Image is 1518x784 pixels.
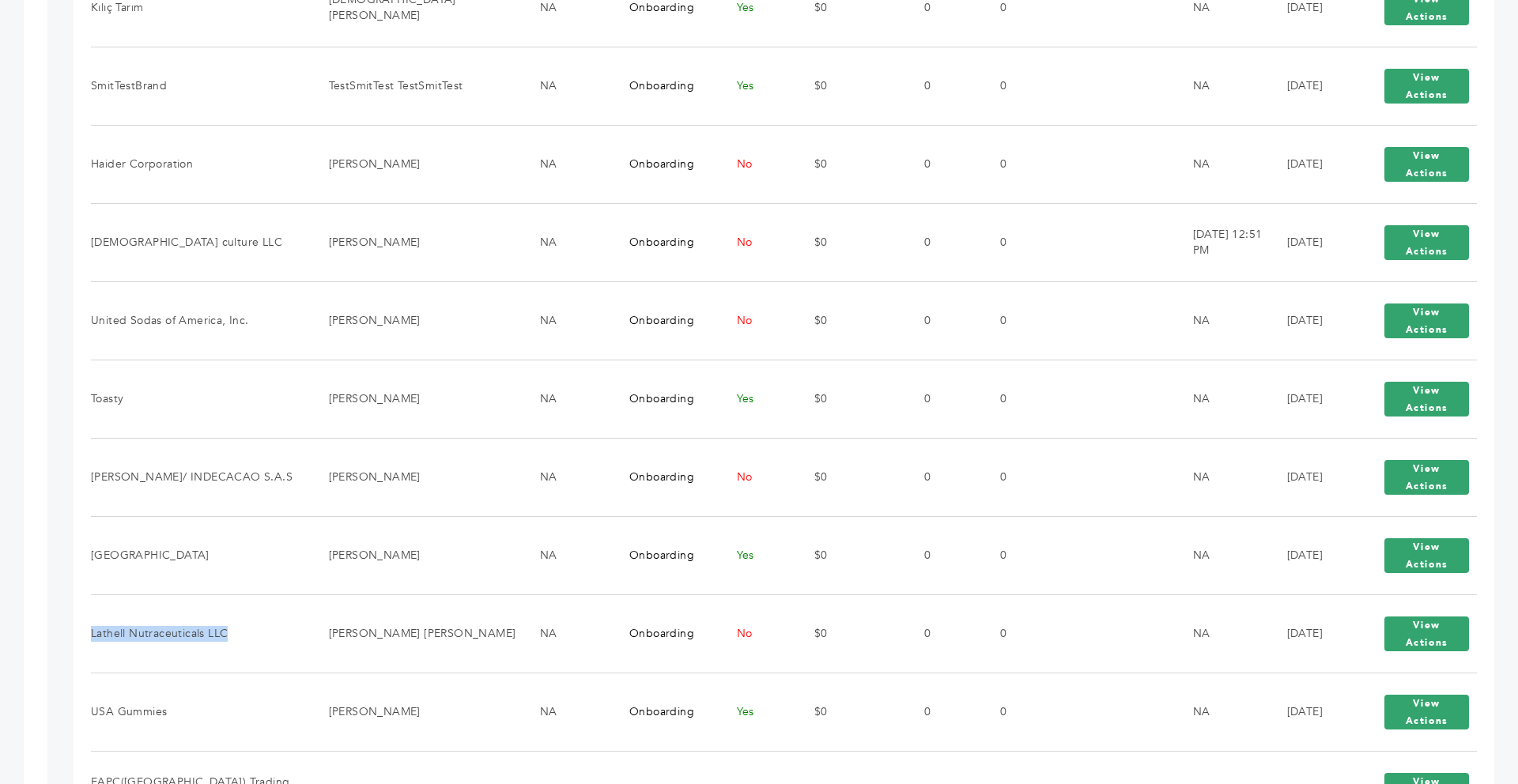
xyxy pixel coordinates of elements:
button: View Actions [1384,225,1469,260]
td: $0 [795,125,904,203]
td: $0 [795,516,904,594]
td: No [717,125,795,203]
td: $0 [795,438,904,516]
td: USA Gummies [91,673,309,751]
td: Onboarding [610,125,717,203]
td: Yes [717,673,795,751]
td: 0 [980,594,1071,673]
td: SmitTestBrand [91,47,309,125]
td: [PERSON_NAME]/ INDECACAO S.A.S [91,438,309,516]
td: No [717,281,795,360]
td: NA [520,516,610,594]
td: TestSmitTest TestSmitTest [309,47,520,125]
td: 0 [904,47,980,125]
td: [DATE] [1267,203,1358,281]
td: [DATE] [1267,438,1358,516]
td: [PERSON_NAME] [309,673,520,751]
td: NA [520,125,610,203]
td: NA [1173,594,1267,673]
button: View Actions [1384,695,1469,729]
td: 0 [980,438,1071,516]
td: $0 [795,360,904,438]
button: View Actions [1384,69,1469,104]
td: [PERSON_NAME] [309,438,520,516]
td: Onboarding [610,47,717,125]
td: [PERSON_NAME] [PERSON_NAME] [309,594,520,673]
td: Yes [717,516,795,594]
td: [GEOGRAPHIC_DATA] [91,516,309,594]
td: NA [520,47,610,125]
td: $0 [795,673,904,751]
button: View Actions [1384,460,1469,495]
button: View Actions [1384,303,1469,338]
td: [PERSON_NAME] [309,516,520,594]
td: 0 [904,281,980,360]
td: 0 [904,203,980,281]
td: NA [1173,438,1267,516]
td: [DATE] [1267,47,1358,125]
td: Onboarding [610,438,717,516]
td: 0 [980,47,1071,125]
td: NA [1173,125,1267,203]
td: NA [520,594,610,673]
td: [PERSON_NAME] [309,360,520,438]
button: View Actions [1384,382,1469,416]
td: NA [1173,47,1267,125]
td: 0 [980,516,1071,594]
td: [DEMOGRAPHIC_DATA] culture LLC [91,203,309,281]
td: Onboarding [610,281,717,360]
td: NA [1173,516,1267,594]
td: 0 [904,360,980,438]
td: 0 [904,438,980,516]
td: [DATE] 12:51 PM [1173,203,1267,281]
button: View Actions [1384,147,1469,182]
td: NA [1173,673,1267,751]
td: $0 [795,203,904,281]
td: Yes [717,360,795,438]
td: $0 [795,281,904,360]
td: Onboarding [610,203,717,281]
td: Onboarding [610,673,717,751]
td: 0 [904,516,980,594]
td: No [717,203,795,281]
td: [DATE] [1267,516,1358,594]
td: [DATE] [1267,673,1358,751]
td: NA [1173,281,1267,360]
td: NA [520,438,610,516]
td: 0 [904,673,980,751]
td: $0 [795,594,904,673]
td: 0 [980,125,1071,203]
td: No [717,438,795,516]
td: $0 [795,47,904,125]
td: [PERSON_NAME] [309,281,520,360]
td: NA [520,673,610,751]
td: Onboarding [610,594,717,673]
td: 0 [980,360,1071,438]
td: NA [520,281,610,360]
td: [PERSON_NAME] [309,203,520,281]
td: NA [520,360,610,438]
td: Toasty [91,360,309,438]
td: [DATE] [1267,281,1358,360]
td: 0 [904,125,980,203]
td: [DATE] [1267,125,1358,203]
button: View Actions [1384,616,1469,651]
td: NA [520,203,610,281]
td: No [717,594,795,673]
td: 0 [980,203,1071,281]
td: NA [1173,360,1267,438]
td: Onboarding [610,360,717,438]
button: View Actions [1384,538,1469,573]
td: [PERSON_NAME] [309,125,520,203]
td: [DATE] [1267,594,1358,673]
td: 0 [904,594,980,673]
td: Yes [717,47,795,125]
td: Lathell Nutraceuticals LLC [91,594,309,673]
td: United Sodas of America, Inc. [91,281,309,360]
td: 0 [980,281,1071,360]
td: Onboarding [610,516,717,594]
td: Haider Corporation [91,125,309,203]
td: [DATE] [1267,360,1358,438]
td: 0 [980,673,1071,751]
